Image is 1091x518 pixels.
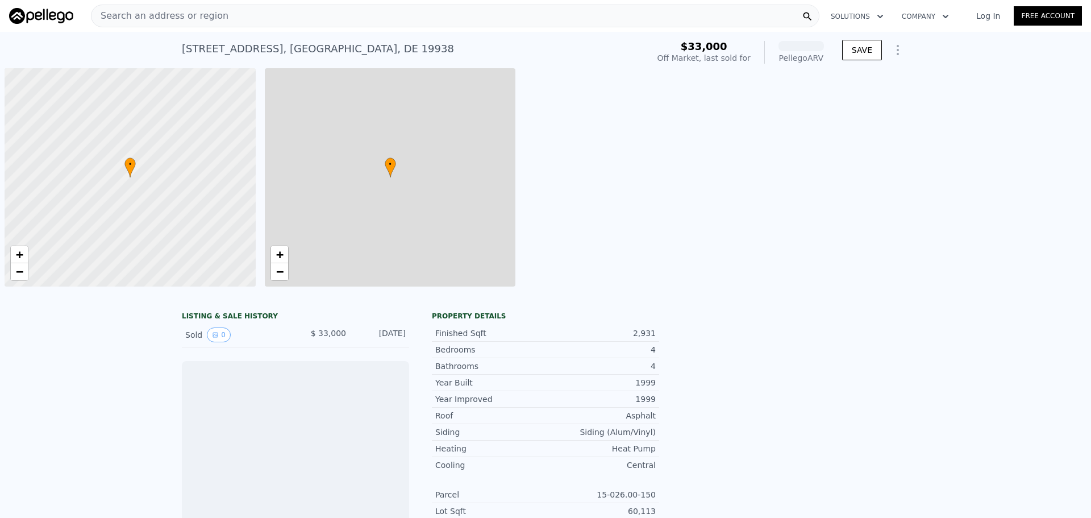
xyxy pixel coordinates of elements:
[778,52,824,64] div: Pellego ARV
[1014,6,1082,26] a: Free Account
[545,505,656,517] div: 60,113
[435,344,545,355] div: Bedrooms
[545,360,656,372] div: 4
[435,443,545,454] div: Heating
[822,6,893,27] button: Solutions
[182,41,454,57] div: [STREET_ADDRESS] , [GEOGRAPHIC_DATA] , DE 19938
[11,246,28,263] a: Zoom in
[435,410,545,421] div: Roof
[435,360,545,372] div: Bathrooms
[276,247,283,262] span: +
[435,505,545,517] div: Lot Sqft
[9,8,73,24] img: Pellego
[545,344,656,355] div: 4
[435,393,545,405] div: Year Improved
[124,159,136,169] span: •
[545,426,656,438] div: Siding (Alum/Vinyl)
[182,312,409,323] div: LISTING & SALE HISTORY
[545,459,656,471] div: Central
[435,489,545,500] div: Parcel
[963,10,1014,22] a: Log In
[545,410,656,421] div: Asphalt
[657,52,751,64] div: Off Market, last sold for
[91,9,228,23] span: Search an address or region
[16,264,23,279] span: −
[185,328,286,342] div: Sold
[16,247,23,262] span: +
[545,328,656,339] div: 2,931
[893,6,958,27] button: Company
[545,489,656,500] div: 15-026.00-150
[11,263,28,280] a: Zoom out
[435,377,545,388] div: Year Built
[355,328,406,342] div: [DATE]
[435,426,545,438] div: Siding
[886,39,909,61] button: Show Options
[435,328,545,339] div: Finished Sqft
[545,443,656,454] div: Heat Pump
[271,263,288,280] a: Zoom out
[271,246,288,263] a: Zoom in
[432,312,659,321] div: Property details
[435,459,545,471] div: Cooling
[276,264,283,279] span: −
[545,393,656,405] div: 1999
[207,328,231,342] button: View historical data
[842,40,882,60] button: SAVE
[545,377,656,388] div: 1999
[124,158,136,177] div: •
[681,40,727,52] span: $33,000
[385,159,396,169] span: •
[385,158,396,177] div: •
[311,329,346,338] span: $ 33,000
